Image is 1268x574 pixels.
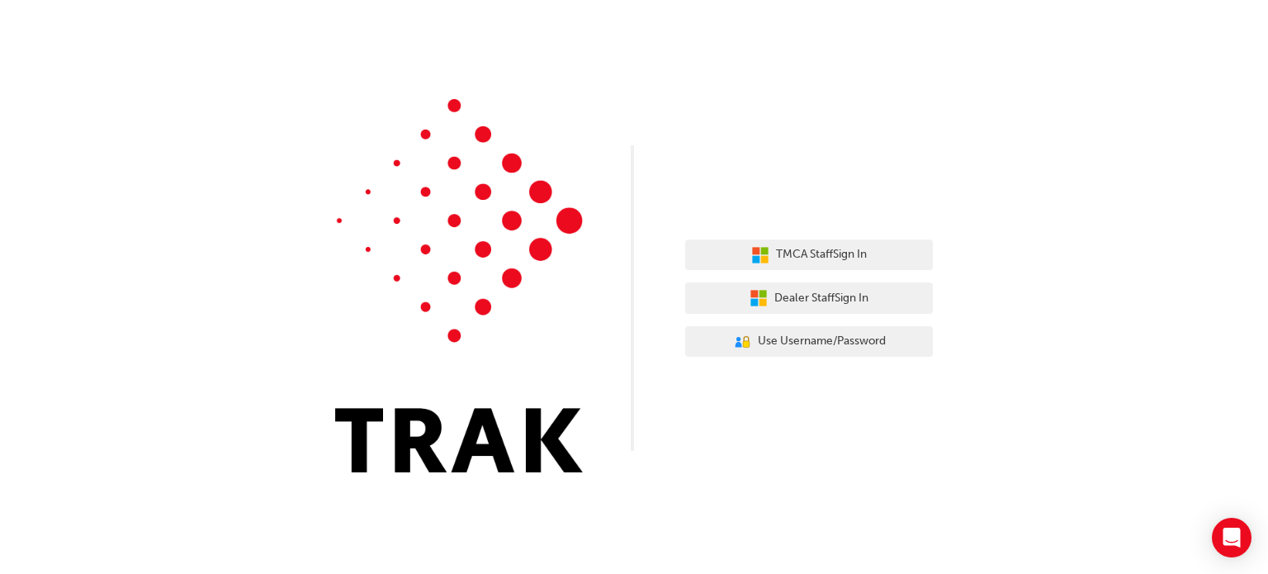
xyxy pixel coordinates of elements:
img: Trak [335,99,583,472]
button: Use Username/Password [685,326,933,358]
span: TMCA Staff Sign In [776,245,867,264]
button: TMCA StaffSign In [685,240,933,271]
span: Use Username/Password [758,332,886,351]
span: Dealer Staff Sign In [774,289,868,308]
button: Dealer StaffSign In [685,282,933,314]
div: Open Intercom Messenger [1212,518,1251,557]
